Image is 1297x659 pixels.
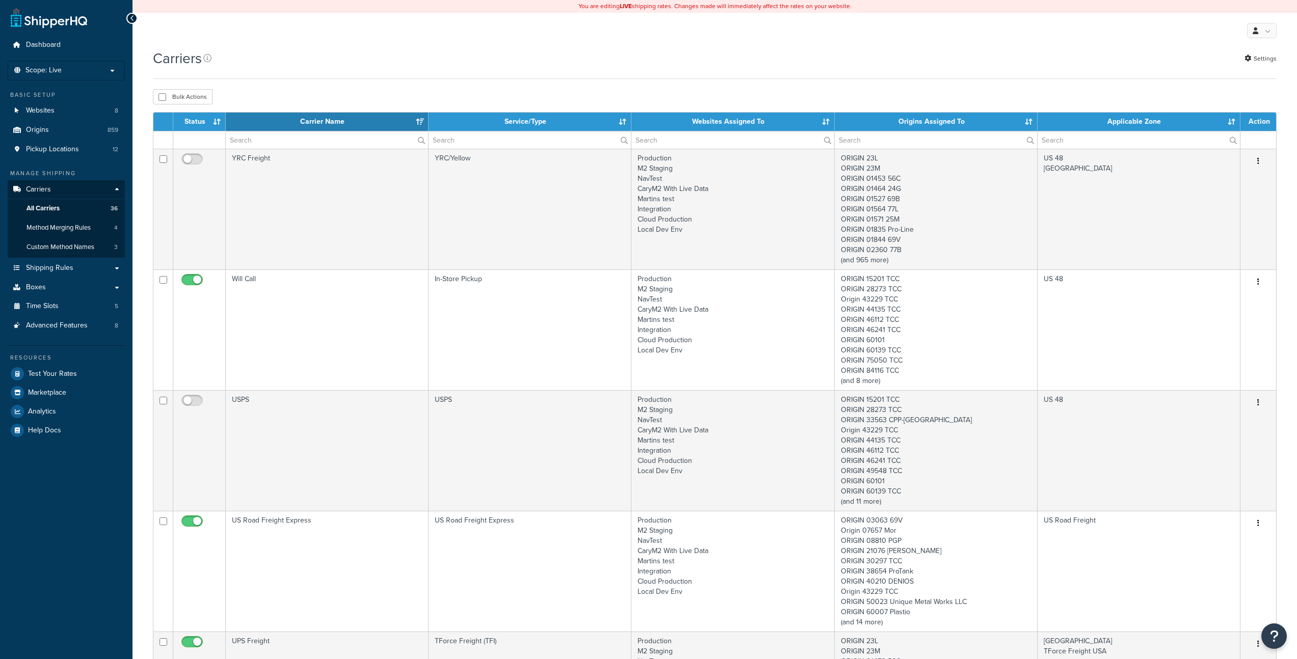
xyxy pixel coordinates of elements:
[28,389,66,397] span: Marketplace
[8,218,125,237] a: Method Merging Rules 4
[8,218,125,237] li: Method Merging Rules
[26,321,88,330] span: Advanced Features
[8,421,125,440] a: Help Docs
[8,101,125,120] li: Websites
[114,224,118,232] span: 4
[226,269,429,390] td: Will Call
[8,140,125,159] a: Pickup Locations 12
[27,224,91,232] span: Method Merging Rules
[1038,149,1240,269] td: US 48 [GEOGRAPHIC_DATA]
[631,390,835,511] td: Production M2 Staging NavTest CaryM2 With Live Data Martins test Integration Cloud Production Loc...
[115,106,118,115] span: 8
[8,353,125,362] div: Resources
[835,390,1038,511] td: ORIGIN 15201 TCC ORIGIN 28273 TCC ORIGIN 33563 CPP-[GEOGRAPHIC_DATA] Origin 43229 TCC ORIGIN 4413...
[429,269,631,390] td: In-Store Pickup
[8,238,125,257] a: Custom Method Names 3
[11,8,87,28] a: ShipperHQ Home
[8,140,125,159] li: Pickup Locations
[8,101,125,120] a: Websites 8
[226,149,429,269] td: YRC Freight
[631,113,835,131] th: Websites Assigned To: activate to sort column ascending
[153,89,213,104] button: Bulk Actions
[1038,390,1240,511] td: US 48
[1261,623,1287,649] button: Open Resource Center
[27,243,94,252] span: Custom Method Names
[8,365,125,383] a: Test Your Rates
[28,407,56,416] span: Analytics
[8,316,125,335] a: Advanced Features 8
[429,113,631,131] th: Service/Type: activate to sort column ascending
[26,106,55,115] span: Websites
[8,121,125,140] a: Origins 859
[26,185,51,194] span: Carriers
[173,113,226,131] th: Status: activate to sort column ascending
[26,264,73,272] span: Shipping Rules
[114,243,118,252] span: 3
[835,511,1038,631] td: ORIGIN 03063 69V Origin 07657 Mor ORIGIN 08810 PGP ORIGIN 21076 [PERSON_NAME] ORIGIN 30297 TCC OR...
[153,48,202,68] h1: Carriers
[8,180,125,258] li: Carriers
[26,145,79,154] span: Pickup Locations
[8,121,125,140] li: Origins
[8,91,125,99] div: Basic Setup
[8,278,125,297] a: Boxes
[28,426,61,435] span: Help Docs
[115,321,118,330] span: 8
[835,131,1037,149] input: Search
[226,390,429,511] td: USPS
[26,126,49,134] span: Origins
[835,149,1038,269] td: ORIGIN 23L ORIGIN 23M ORIGIN 01453 56C ORIGIN 01464 24G ORIGIN 01527 69B ORIGIN 01564 77L ORIGIN ...
[8,199,125,218] li: All Carriers
[226,131,428,149] input: Search
[620,2,632,11] b: LIVE
[1038,131,1240,149] input: Search
[835,113,1038,131] th: Origins Assigned To: activate to sort column ascending
[113,145,118,154] span: 12
[429,390,631,511] td: USPS
[1240,113,1276,131] th: Action
[8,199,125,218] a: All Carriers 36
[27,204,60,213] span: All Carriers
[8,297,125,316] li: Time Slots
[8,259,125,278] a: Shipping Rules
[1038,113,1240,131] th: Applicable Zone: activate to sort column ascending
[26,41,61,49] span: Dashboard
[631,149,835,269] td: Production M2 Staging NavTest CaryM2 With Live Data Martins test Integration Cloud Production Loc...
[1038,511,1240,631] td: US Road Freight
[226,113,429,131] th: Carrier Name: activate to sort column ascending
[28,370,77,378] span: Test Your Rates
[631,131,834,149] input: Search
[111,204,118,213] span: 36
[26,283,46,292] span: Boxes
[226,511,429,631] td: US Road Freight Express
[115,302,118,311] span: 5
[108,126,118,134] span: 859
[26,302,59,311] span: Time Slots
[631,511,835,631] td: Production M2 Staging NavTest CaryM2 With Live Data Martins test Integration Cloud Production Loc...
[8,36,125,54] a: Dashboard
[8,297,125,316] a: Time Slots 5
[8,402,125,421] a: Analytics
[8,180,125,199] a: Carriers
[429,131,631,149] input: Search
[8,238,125,257] li: Custom Method Names
[631,269,835,390] td: Production M2 Staging NavTest CaryM2 With Live Data Martins test Integration Cloud Production Loc...
[429,511,631,631] td: US Road Freight Express
[1038,269,1240,390] td: US 48
[1245,51,1277,66] a: Settings
[25,66,62,75] span: Scope: Live
[8,316,125,335] li: Advanced Features
[835,269,1038,390] td: ORIGIN 15201 TCC ORIGIN 28273 TCC Origin 43229 TCC ORIGIN 44135 TCC ORIGIN 46112 TCC ORIGIN 46241...
[8,383,125,402] a: Marketplace
[429,149,631,269] td: YRC/Yellow
[8,169,125,178] div: Manage Shipping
